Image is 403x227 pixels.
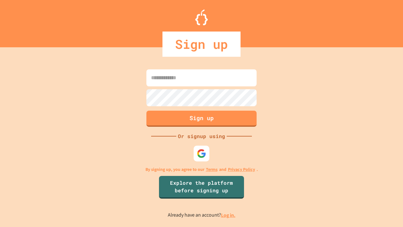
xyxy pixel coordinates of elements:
[162,32,241,57] div: Sign up
[176,132,227,140] div: Or signup using
[228,166,255,173] a: Privacy Policy
[197,149,206,158] img: google-icon.svg
[168,211,236,219] p: Already have an account?
[221,212,236,218] a: Log in.
[195,9,208,25] img: Logo.svg
[159,176,244,199] a: Explore the platform before signing up
[146,111,257,127] button: Sign up
[145,166,258,173] p: By signing up, you agree to our and .
[206,166,218,173] a: Terms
